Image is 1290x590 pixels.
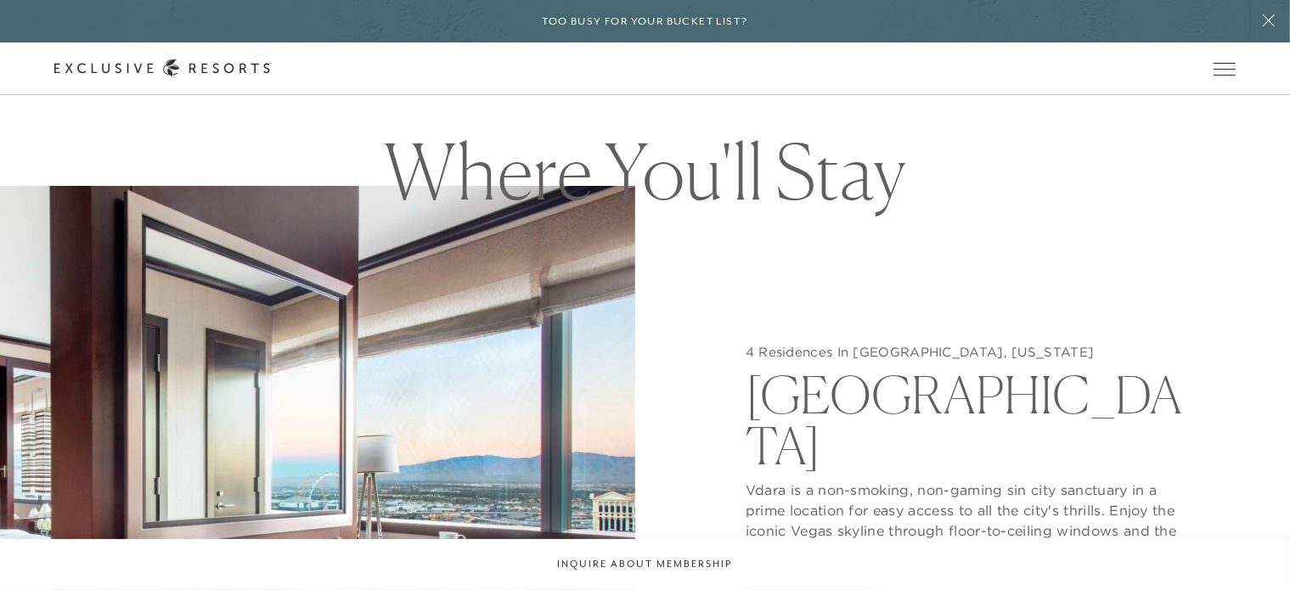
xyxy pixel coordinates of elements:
iframe: Qualified Messenger [833,183,1290,590]
button: Open navigation [1214,63,1236,75]
h5: 4 Residences In [GEOGRAPHIC_DATA], [US_STATE] [746,344,1199,361]
h2: [GEOGRAPHIC_DATA] [746,361,1199,471]
p: Vdara is a non-smoking, non-gaming sin city sanctuary in a prime location for easy access to all ... [746,471,1199,561]
h6: Too busy for your bucket list? [543,14,748,30]
h1: Where You'll Stay [357,133,934,210]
